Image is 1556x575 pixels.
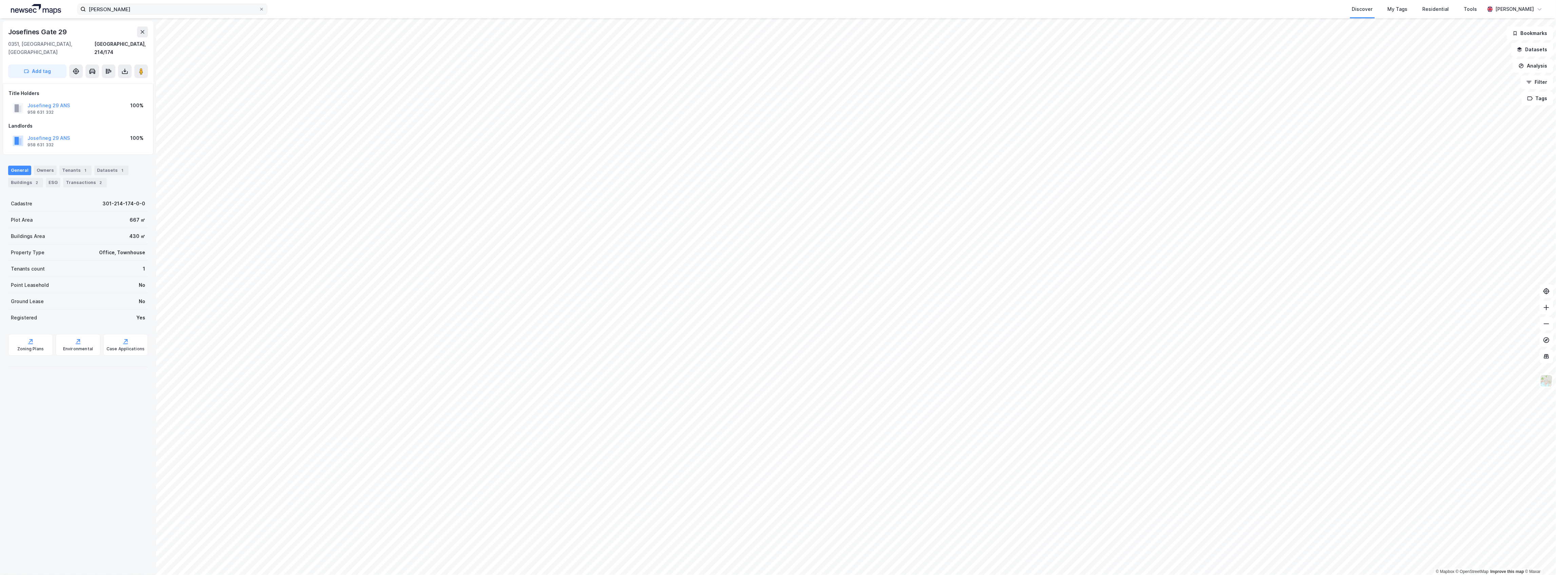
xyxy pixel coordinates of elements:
[1540,374,1553,387] img: Z
[17,346,44,352] div: Zoning Plans
[1511,43,1553,56] button: Datasets
[27,110,54,115] div: 958 631 332
[94,40,148,56] div: [GEOGRAPHIC_DATA], 214/174
[1352,5,1373,13] div: Discover
[1522,92,1553,105] button: Tags
[1464,5,1477,13] div: Tools
[97,179,104,186] div: 2
[1522,542,1556,575] div: Kontrollprogram for chat
[1388,5,1408,13] div: My Tags
[11,232,45,240] div: Buildings Area
[8,26,68,37] div: Josefines Gate 29
[107,346,145,352] div: Case Applications
[86,4,259,14] input: Search by address, cadastre, landlords, tenants or people
[1507,26,1553,40] button: Bookmarks
[1436,569,1455,574] a: Mapbox
[1423,5,1449,13] div: Residential
[82,167,89,174] div: 1
[8,89,148,97] div: Title Holders
[63,346,93,352] div: Environmental
[8,40,94,56] div: 0351, [GEOGRAPHIC_DATA], [GEOGRAPHIC_DATA]
[1491,569,1524,574] a: Improve this map
[8,122,148,130] div: Landlords
[102,200,145,208] div: 301-214-174-0-0
[8,64,67,78] button: Add tag
[11,4,61,14] img: logo.a4113a55bc3d86da70a041830d287a7e.svg
[1456,569,1489,574] a: OpenStreetMap
[11,314,37,322] div: Registered
[139,281,145,289] div: No
[139,297,145,305] div: No
[1513,59,1553,73] button: Analysis
[11,216,33,224] div: Plot Area
[11,248,44,257] div: Property Type
[130,216,145,224] div: 667 ㎡
[129,232,145,240] div: 430 ㎡
[63,178,107,187] div: Transactions
[99,248,145,257] div: Office, Townhouse
[130,101,144,110] div: 100%
[59,166,92,175] div: Tenants
[1522,542,1556,575] iframe: Chat Widget
[130,134,144,142] div: 100%
[119,167,126,174] div: 1
[34,179,40,186] div: 2
[8,166,31,175] div: General
[11,297,44,305] div: Ground Lease
[11,200,32,208] div: Cadastre
[94,166,129,175] div: Datasets
[46,178,60,187] div: ESG
[136,314,145,322] div: Yes
[143,265,145,273] div: 1
[11,281,49,289] div: Point Leasehold
[1496,5,1534,13] div: [PERSON_NAME]
[34,166,57,175] div: Owners
[27,142,54,148] div: 958 631 332
[8,178,43,187] div: Buildings
[11,265,45,273] div: Tenants count
[1521,75,1553,89] button: Filter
